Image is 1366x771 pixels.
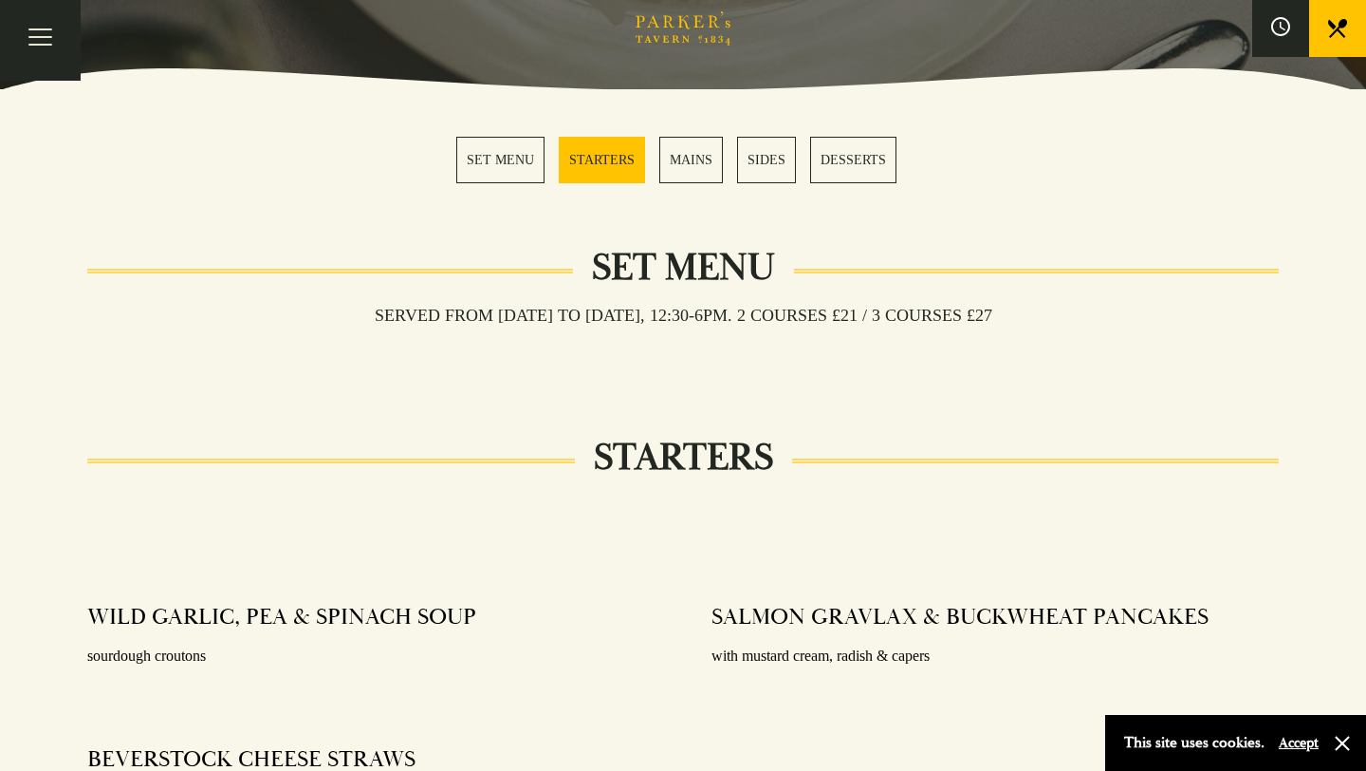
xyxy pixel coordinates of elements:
[87,603,476,631] h4: WILD GARLIC, PEA & SPINACH SOUP
[711,643,1279,670] p: with mustard cream, radish & capers
[456,137,545,183] a: 1 / 5
[737,137,796,183] a: 4 / 5
[659,137,723,183] a: 3 / 5
[559,137,645,183] a: 2 / 5
[1279,734,1319,752] button: Accept
[1333,734,1352,753] button: Close and accept
[356,305,1011,326] h3: Served from [DATE] to [DATE], 12:30-6pm. 2 COURSES £21 / 3 COURSES £27
[575,435,792,480] h2: STARTERS
[87,643,655,670] p: sourdough croutons
[573,245,794,291] h2: Set Menu
[810,137,896,183] a: 5 / 5
[1124,729,1264,757] p: This site uses cookies.
[711,603,1209,631] h4: SALMON GRAVLAX & BUCKWHEAT PANCAKES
